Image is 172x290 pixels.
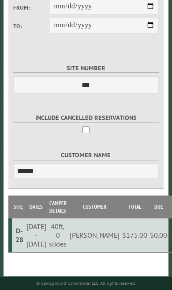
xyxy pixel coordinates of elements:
small: © Campground Commander LLC. All rights reserved. [36,280,136,286]
td: [PERSON_NAME] [68,218,120,252]
label: Site Number [13,63,159,73]
th: Customer [68,196,120,218]
th: Camper Details [48,196,68,218]
th: Site [12,196,25,218]
th: Dates [25,196,47,218]
td: 40ft, 0 slides [48,218,68,252]
td: $175.00 [121,218,149,252]
th: Due [149,196,168,218]
label: To: [13,22,49,30]
div: [DATE] - [DATE] [26,222,46,248]
label: Include Cancelled Reservations [13,113,159,123]
td: $0.00 [149,218,168,252]
label: From: [13,4,49,12]
div: D-28 [15,226,23,244]
label: Customer Name [13,150,159,160]
th: Total [121,196,149,218]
